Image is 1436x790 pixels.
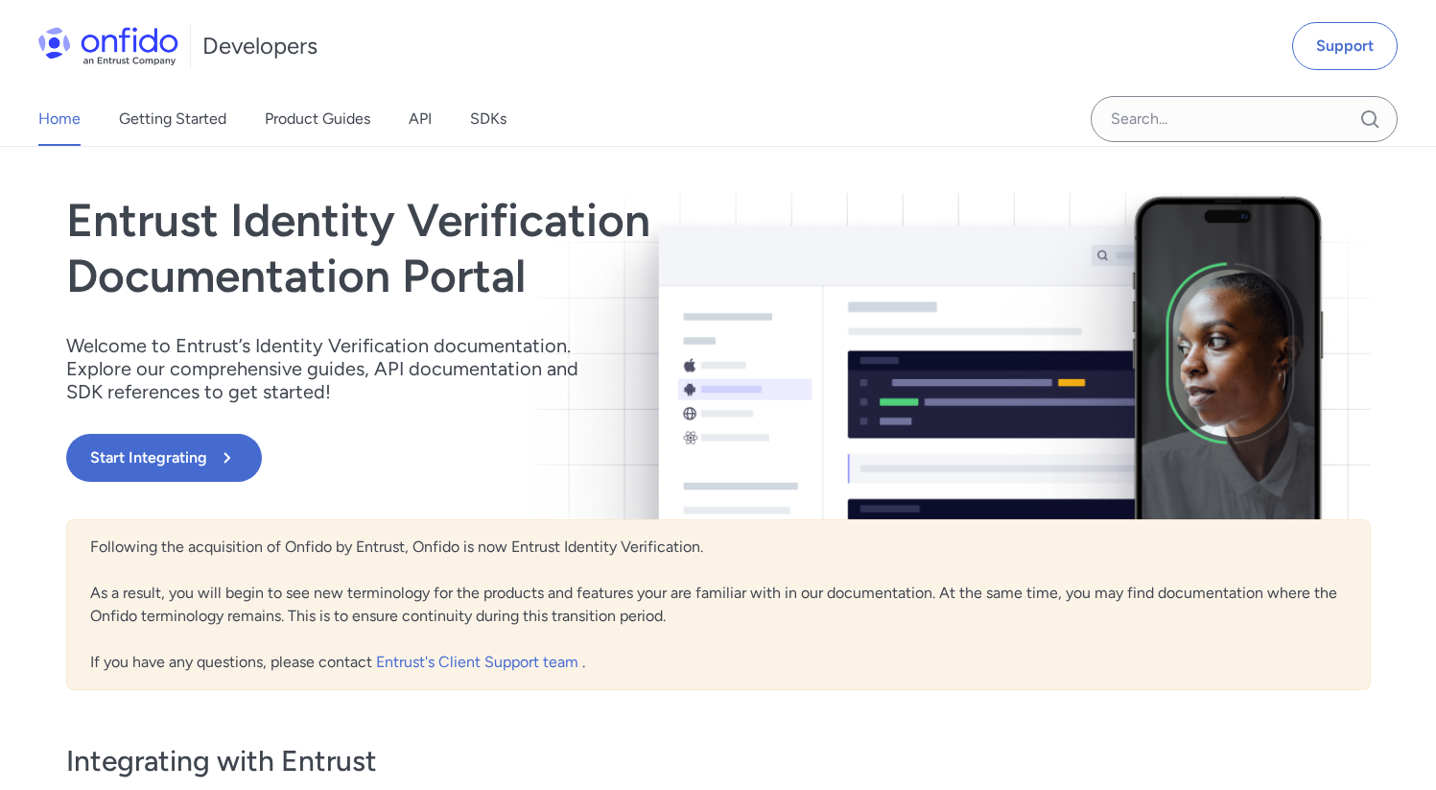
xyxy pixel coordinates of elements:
[119,92,226,146] a: Getting Started
[409,92,432,146] a: API
[66,193,979,303] h1: Entrust Identity Verification Documentation Portal
[66,334,603,403] p: Welcome to Entrust’s Identity Verification documentation. Explore our comprehensive guides, API d...
[38,27,178,65] img: Onfido Logo
[265,92,370,146] a: Product Guides
[1091,96,1398,142] input: Onfido search input field
[470,92,506,146] a: SDKs
[66,519,1371,690] div: Following the acquisition of Onfido by Entrust, Onfido is now Entrust Identity Verification. As a...
[376,653,582,671] a: Entrust's Client Support team
[66,742,1371,780] h3: Integrating with Entrust
[202,31,318,61] h1: Developers
[66,434,979,482] a: Start Integrating
[1292,22,1398,70] a: Support
[38,92,81,146] a: Home
[66,434,262,482] button: Start Integrating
